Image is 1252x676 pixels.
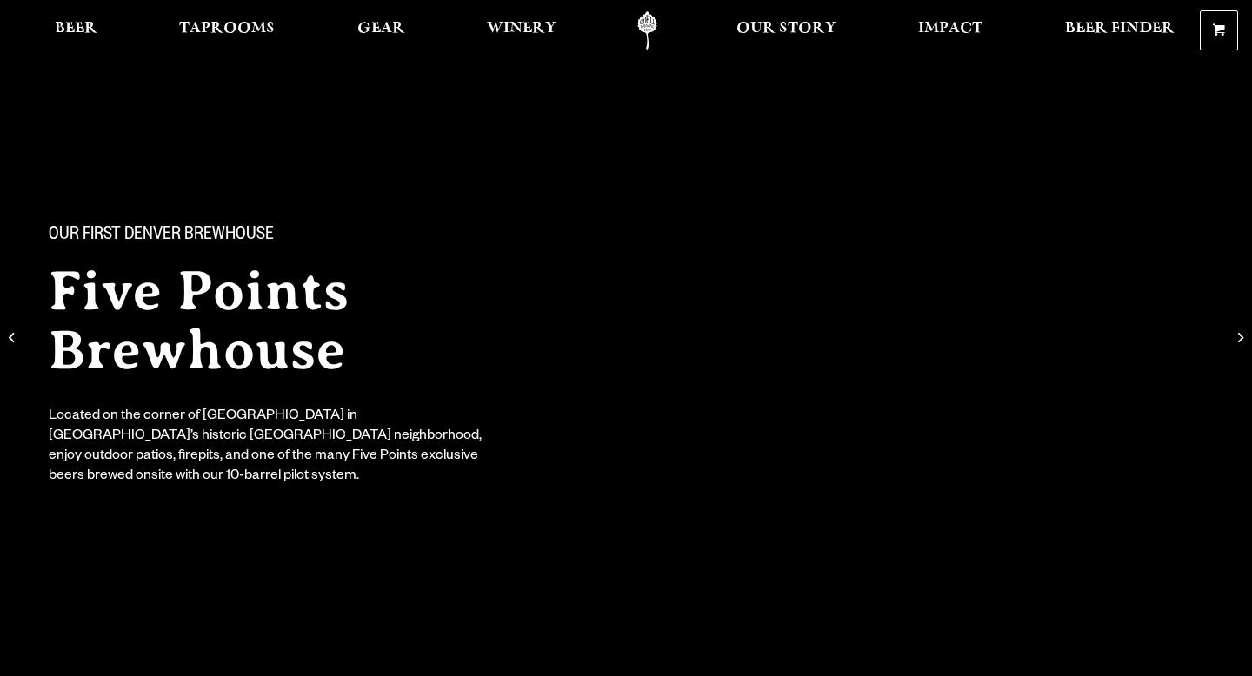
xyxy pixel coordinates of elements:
[179,22,275,36] span: Taprooms
[357,22,405,36] span: Gear
[725,11,848,50] a: Our Story
[49,225,274,248] span: Our First Denver Brewhouse
[168,11,286,50] a: Taprooms
[1065,22,1175,36] span: Beer Finder
[476,11,568,50] a: Winery
[736,22,836,36] span: Our Story
[49,408,494,487] div: Located on the corner of [GEOGRAPHIC_DATA] in [GEOGRAPHIC_DATA]’s historic [GEOGRAPHIC_DATA] neig...
[1054,11,1186,50] a: Beer Finder
[918,22,982,36] span: Impact
[615,11,680,50] a: Odell Home
[907,11,994,50] a: Impact
[346,11,416,50] a: Gear
[49,262,591,380] h2: Five Points Brewhouse
[487,22,556,36] span: Winery
[55,22,97,36] span: Beer
[43,11,109,50] a: Beer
